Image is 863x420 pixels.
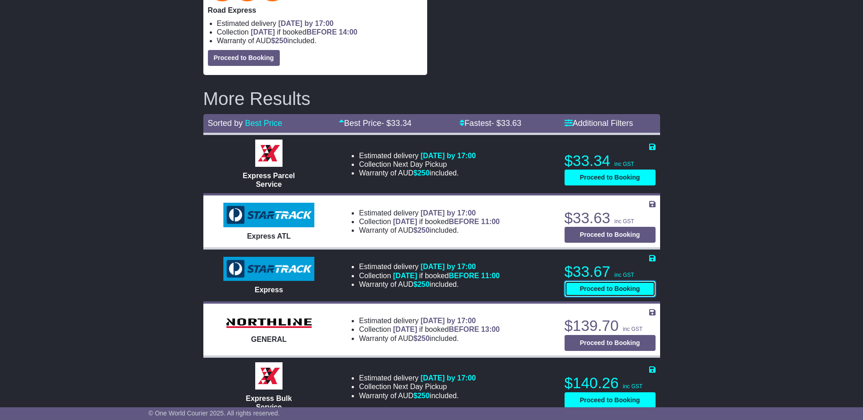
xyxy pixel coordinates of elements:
p: $33.67 [565,263,656,281]
li: Estimated delivery [359,262,500,271]
span: [DATE] [393,325,417,333]
span: $ [414,280,430,288]
li: Collection [359,160,476,169]
span: 13:00 [481,325,500,333]
span: [DATE] by 17:00 [420,317,476,325]
span: Express [255,286,283,294]
span: 250 [418,169,430,177]
li: Estimated delivery [359,209,500,217]
button: Proceed to Booking [565,335,656,351]
span: [DATE] by 17:00 [420,374,476,382]
li: Collection [359,217,500,226]
li: Collection [359,382,476,391]
p: $140.26 [565,374,656,392]
span: BEFORE [449,218,479,225]
button: Proceed to Booking [565,281,656,297]
span: GENERAL [251,335,287,343]
span: if booked [393,218,500,225]
span: inc GST [615,161,634,167]
span: [DATE] [393,218,417,225]
span: 14:00 [339,28,358,36]
p: $139.70 [565,317,656,335]
span: inc GST [615,218,634,225]
span: 250 [275,37,288,45]
p: $33.34 [565,152,656,170]
span: BEFORE [449,272,479,280]
img: Border Express: Express Bulk Service [255,362,283,390]
span: [DATE] [393,272,417,280]
span: $ [414,169,430,177]
a: Best Price [245,119,283,128]
span: inc GST [623,326,642,332]
span: Express Bulk Service [246,395,292,411]
li: Warranty of AUD included. [359,334,500,343]
li: Warranty of AUD included. [359,169,476,177]
span: if booked [393,272,500,280]
span: 250 [418,280,430,288]
li: Estimated delivery [359,151,476,160]
img: Northline Distribution: GENERAL [223,315,314,331]
img: StarTrack: Express ATL [223,203,314,227]
button: Proceed to Booking [565,170,656,185]
a: Best Price- $33.34 [339,119,411,128]
span: $ [414,392,430,400]
p: $33.63 [565,209,656,227]
p: Road Express [208,6,423,15]
span: 250 [418,335,430,342]
span: 33.63 [501,119,521,128]
li: Collection [217,28,423,36]
span: [DATE] by 17:00 [420,209,476,217]
h2: More Results [203,89,660,109]
li: Estimated delivery [359,316,500,325]
span: Next Day Pickup [393,383,447,390]
span: - $ [381,119,411,128]
li: Warranty of AUD included. [359,226,500,235]
span: 250 [418,392,430,400]
span: [DATE] [251,28,275,36]
img: StarTrack: Express [223,257,314,281]
li: Estimated delivery [217,19,423,28]
li: Warranty of AUD included. [217,36,423,45]
li: Collection [359,325,500,334]
span: Next Day Pickup [393,160,447,168]
li: Warranty of AUD included. [359,391,476,400]
span: BEFORE [307,28,337,36]
span: inc GST [623,383,642,390]
li: Collection [359,271,500,280]
span: inc GST [615,272,634,278]
span: Sorted by [208,119,243,128]
button: Proceed to Booking [208,50,280,66]
span: Express ATL [247,232,291,240]
span: 250 [418,226,430,234]
button: Proceed to Booking [565,227,656,243]
span: 11:00 [481,218,500,225]
span: if booked [251,28,357,36]
span: - $ [491,119,521,128]
span: [DATE] by 17:00 [420,263,476,270]
li: Warranty of AUD included. [359,280,500,289]
a: Fastest- $33.63 [459,119,521,128]
button: Proceed to Booking [565,392,656,408]
span: $ [271,37,288,45]
span: © One World Courier 2025. All rights reserved. [148,410,280,417]
span: BEFORE [449,325,479,333]
span: [DATE] by 17:00 [278,20,334,27]
li: Estimated delivery [359,374,476,382]
img: Border Express: Express Parcel Service [255,140,283,167]
span: $ [414,226,430,234]
span: if booked [393,325,500,333]
span: [DATE] by 17:00 [420,152,476,160]
span: Express Parcel Service [243,172,295,188]
span: 33.34 [391,119,411,128]
a: Additional Filters [565,119,633,128]
span: $ [414,335,430,342]
span: 11:00 [481,272,500,280]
